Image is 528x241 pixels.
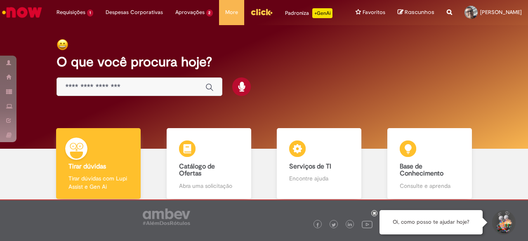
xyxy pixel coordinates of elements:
div: Padroniza [285,8,332,18]
b: Catálogo de Ofertas [179,162,215,178]
span: 1 [87,9,93,16]
img: logo_footer_linkedin.png [348,222,352,227]
p: Consulte e aprenda [400,182,460,190]
div: Oi, como posso te ajudar hoje? [379,210,483,234]
span: Despesas Corporativas [106,8,163,16]
img: ServiceNow [1,4,43,21]
span: Aprovações [175,8,205,16]
img: logo_footer_ambev_rotulo_gray.png [143,208,190,225]
span: Rascunhos [405,8,434,16]
b: Tirar dúvidas [68,162,106,171]
img: logo_footer_twitter.png [332,223,336,227]
span: More [225,8,238,16]
a: Base de Conhecimento Consulte e aprenda [375,128,485,199]
a: Catálogo de Ofertas Abra uma solicitação [154,128,264,199]
p: Encontre ajuda [289,174,349,183]
span: Requisições [57,8,85,16]
b: Base de Conhecimento [400,162,443,178]
span: Favoritos [363,8,385,16]
button: Iniciar Conversa de Suporte [491,210,516,235]
img: logo_footer_youtube.png [362,219,372,229]
b: Serviços de TI [289,162,331,171]
img: click_logo_yellow_360x200.png [250,6,273,18]
h2: O que você procura hoje? [57,55,471,69]
p: Abra uma solicitação [179,182,239,190]
span: 2 [206,9,213,16]
img: logo_footer_facebook.png [316,223,320,227]
p: +GenAi [312,8,332,18]
span: [PERSON_NAME] [480,9,522,16]
p: Tirar dúvidas com Lupi Assist e Gen Ai [68,174,128,191]
a: Tirar dúvidas Tirar dúvidas com Lupi Assist e Gen Ai [43,128,154,199]
a: Rascunhos [398,9,434,16]
img: happy-face.png [57,39,68,51]
a: Serviços de TI Encontre ajuda [264,128,375,199]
